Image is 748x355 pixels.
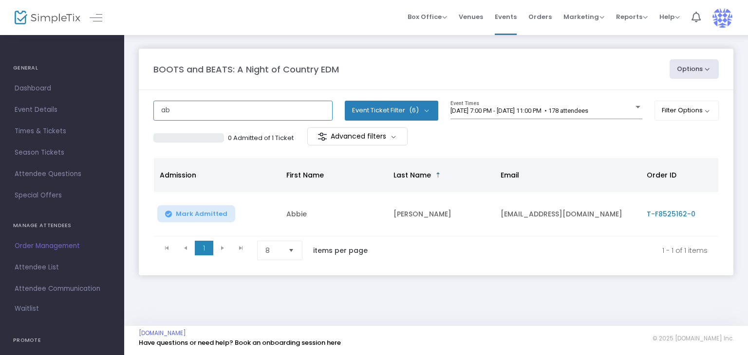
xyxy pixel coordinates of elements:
span: Event Details [15,104,110,116]
kendo-pager-info: 1 - 1 of 1 items [388,241,708,260]
button: Mark Admitted [157,205,235,222]
span: Order Management [15,240,110,252]
span: Attendee List [15,261,110,274]
button: Options [670,59,719,79]
span: Dashboard [15,82,110,95]
a: [DOMAIN_NAME] [139,329,186,337]
span: Marketing [563,12,604,21]
span: Season Tickets [15,146,110,159]
h4: GENERAL [13,58,111,78]
span: Help [659,12,680,21]
button: Event Ticket Filter(6) [345,101,438,120]
span: Times & Tickets [15,125,110,138]
p: 0 Admitted of 1 Ticket [228,133,294,143]
span: Page 1 [195,241,213,255]
div: Data table [154,158,718,236]
span: Order ID [647,170,676,180]
span: © 2025 [DOMAIN_NAME] Inc. [653,335,733,342]
td: [EMAIL_ADDRESS][DOMAIN_NAME] [495,192,641,236]
a: Have questions or need help? Book an onboarding session here [139,338,341,347]
td: [PERSON_NAME] [388,192,495,236]
span: Sortable [434,171,442,179]
span: Box Office [408,12,447,21]
h4: MANAGE ATTENDEES [13,216,111,235]
span: Email [501,170,519,180]
span: [DATE] 7:00 PM - [DATE] 11:00 PM • 178 attendees [450,107,588,114]
span: Reports [616,12,648,21]
span: 8 [265,246,280,255]
span: Venues [459,4,483,29]
span: Orders [528,4,552,29]
span: Admission [160,170,196,180]
span: Events [495,4,517,29]
m-button: Advanced filters [307,127,408,145]
span: Attendee Questions [15,168,110,180]
m-panel-title: BOOTS and BEATS: A Night of Country EDM [153,63,339,76]
h4: PROMOTE [13,331,111,350]
img: filter [318,132,327,142]
input: Search by name, order number, email, ip address [153,101,333,121]
span: First Name [286,170,324,180]
span: T-F8525162-0 [647,209,695,219]
span: Attendee Communication [15,283,110,295]
span: (6) [409,106,419,114]
button: Filter Options [654,101,719,120]
span: Waitlist [15,304,39,314]
td: Abbie [280,192,388,236]
span: Last Name [393,170,431,180]
button: Select [284,241,298,260]
label: items per page [313,246,368,255]
span: Mark Admitted [176,210,227,218]
span: Special Offers [15,189,110,202]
